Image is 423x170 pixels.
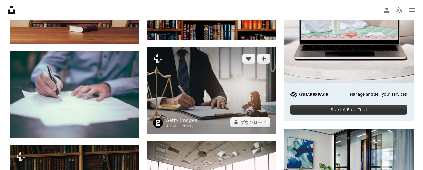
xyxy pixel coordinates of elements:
a: ホーム — Unsplash [8,6,15,14]
button: コレクションに追加する [257,54,270,64]
img: Getty Imagesのプロフィールを見る [153,118,163,128]
button: いいね！ [242,54,255,64]
a: Getty Images [166,117,197,124]
img: 紙に書く男 [10,51,139,138]
button: 言語 [393,4,405,16]
img: file-1705255347840-230a6ab5bca9image [290,92,328,97]
div: 向け [166,124,197,129]
a: 紙に書く男 [10,92,139,97]
button: ダウンロード [230,117,270,127]
button: メニュー [405,4,418,16]
a: Unsplash+ [166,124,186,128]
a: ログイン / 登録する [380,4,393,16]
a: 裁判官の小槌と裁判官の小槌は、背景に法律事務所でチーム会議をしています。法律の概念。 [147,88,276,93]
span: Manage and sell your services [350,92,407,97]
img: 裁判官の小槌と裁判官の小槌は、背景に法律事務所でチーム会議をしています。法律の概念。 [147,47,276,134]
div: Start A Free Trial [290,105,407,115]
